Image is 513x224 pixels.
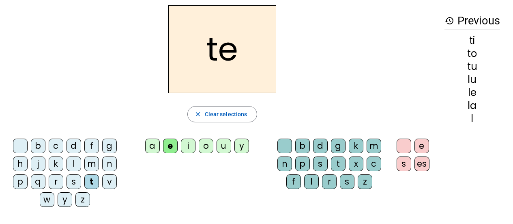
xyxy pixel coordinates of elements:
[349,157,363,171] div: x
[414,139,429,153] div: e
[367,157,381,171] div: c
[444,49,500,59] div: to
[313,157,328,171] div: s
[163,139,178,153] div: e
[349,139,363,153] div: k
[13,157,28,171] div: h
[145,139,160,153] div: a
[295,157,310,171] div: p
[168,5,276,93] h2: te
[31,139,45,153] div: b
[187,106,258,122] button: Clear selections
[67,139,81,153] div: d
[286,174,301,189] div: f
[331,139,346,153] div: g
[277,157,292,171] div: n
[205,109,247,119] span: Clear selections
[367,139,381,153] div: m
[102,157,117,171] div: n
[31,174,45,189] div: q
[444,62,500,72] div: tu
[234,139,249,153] div: y
[40,192,54,207] div: w
[67,174,81,189] div: s
[397,157,411,171] div: s
[444,88,500,98] div: le
[49,174,63,189] div: r
[13,174,28,189] div: p
[322,174,337,189] div: r
[31,157,45,171] div: j
[304,174,319,189] div: l
[49,157,63,171] div: k
[358,174,372,189] div: z
[181,139,195,153] div: i
[444,75,500,85] div: lu
[444,101,500,111] div: la
[295,139,310,153] div: b
[199,139,213,153] div: o
[84,139,99,153] div: f
[67,157,81,171] div: l
[444,114,500,124] div: l
[102,174,117,189] div: v
[84,157,99,171] div: m
[340,174,354,189] div: s
[58,192,72,207] div: y
[313,139,328,153] div: d
[49,139,63,153] div: c
[444,12,500,30] h3: Previous
[444,36,500,46] div: ti
[84,174,99,189] div: t
[331,157,346,171] div: t
[414,157,429,171] div: es
[444,16,454,26] mat-icon: history
[75,192,90,207] div: z
[102,139,117,153] div: g
[194,111,202,118] mat-icon: close
[217,139,231,153] div: u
